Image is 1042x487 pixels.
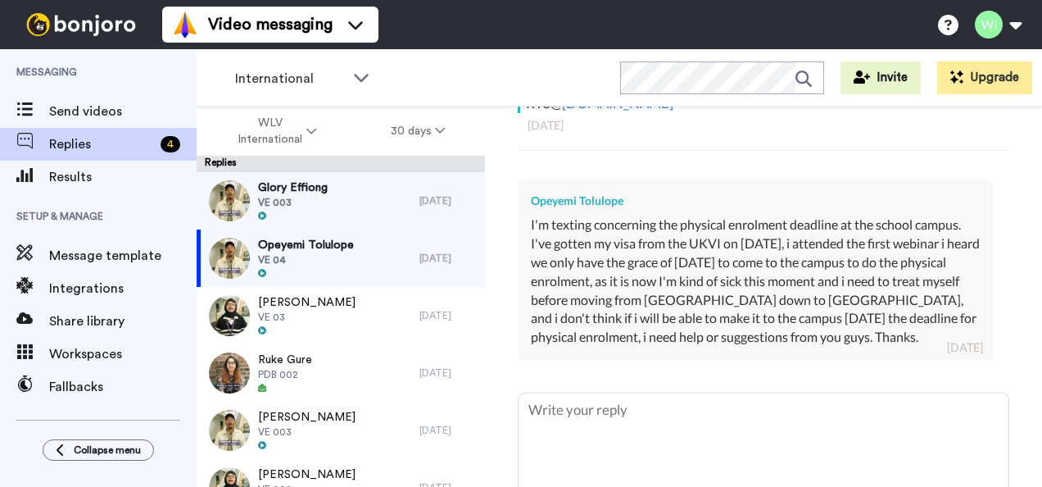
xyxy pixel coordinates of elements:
[258,368,312,381] span: PDB 002
[840,61,921,94] button: Invite
[562,94,673,112] a: [DOMAIN_NAME]
[419,252,477,265] div: [DATE]
[197,287,485,344] a: [PERSON_NAME]VE 03[DATE]
[258,180,328,196] span: Glory Effiong
[197,402,485,459] a: [PERSON_NAME]VE 003[DATE]
[531,193,980,209] div: Opeyemi Tolulope
[49,377,197,397] span: Fallbacks
[49,134,154,154] span: Replies
[258,467,356,483] span: [PERSON_NAME]
[49,246,197,266] span: Message template
[197,230,485,287] a: Opeyemi TolulopeVE 04[DATE]
[209,410,250,451] img: 4c89a382-51e4-48f9-9d4c-4752e4e5aa25-thumb.jpg
[258,253,354,266] span: VE 04
[528,117,999,134] div: [DATE]
[937,61,1032,94] button: Upgrade
[49,344,197,364] span: Workspaces
[258,196,328,209] span: VE 003
[197,344,485,402] a: Ruke GurePDB 002[DATE]
[208,13,333,36] span: Video messaging
[209,180,250,221] img: 4c89a382-51e4-48f9-9d4c-4752e4e5aa25-thumb.jpg
[354,116,482,146] button: 30 days
[258,237,354,253] span: Opeyemi Tolulope
[161,136,180,152] div: 4
[419,424,477,437] div: [DATE]
[419,194,477,207] div: [DATE]
[200,108,354,154] button: WLV International
[209,295,250,336] img: 22e093ee-6621-4089-9a64-2bb4a3293c61-thumb.jpg
[49,167,197,187] span: Results
[531,216,980,347] div: I'm texting concerning the physical enrolment deadline at the school campus. I've gotten my visa ...
[237,115,303,148] span: WLV International
[235,69,345,89] span: International
[74,444,141,457] span: Collapse menu
[258,311,356,324] span: VE 03
[258,352,312,368] span: Ruke Gure
[49,279,197,298] span: Integrations
[419,309,477,322] div: [DATE]
[209,238,250,279] img: d9b90043-b27e-4f46-9234-97d7fd64af05-thumb.jpg
[172,11,198,38] img: vm-color.svg
[258,426,356,439] span: VE 003
[20,13,143,36] img: bj-logo-header-white.svg
[49,102,197,121] span: Send videos
[419,366,477,380] div: [DATE]
[947,339,983,356] div: [DATE]
[209,353,250,394] img: 0ce1e80d-b08c-42eb-9ad6-5d90edd8a71e-thumb.jpg
[49,312,197,331] span: Share library
[197,172,485,230] a: Glory EffiongVE 003[DATE]
[197,156,485,172] div: Replies
[43,439,154,461] button: Collapse menu
[258,409,356,426] span: [PERSON_NAME]
[258,294,356,311] span: [PERSON_NAME]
